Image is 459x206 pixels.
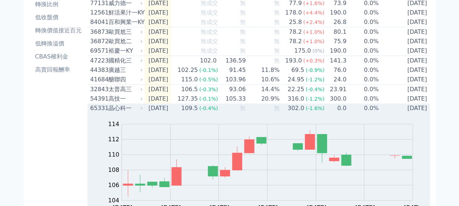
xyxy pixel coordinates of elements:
td: [DATE] [144,17,171,27]
li: CBAS權利金 [32,52,85,61]
div: 22.25 [286,85,306,94]
td: 0.0% [347,75,379,85]
td: 0.0 [325,104,347,113]
td: 0.0% [347,17,379,27]
div: 115.0 [180,75,199,84]
a: 低轉換溢價 [32,38,85,49]
span: (-0.5%) [199,77,218,82]
tspan: 104 [108,197,119,204]
span: 無 [274,19,280,25]
div: 25.8 [287,18,303,27]
td: 14.4% [246,85,280,94]
span: 無成交 [201,28,218,35]
td: [DATE] [379,27,430,37]
div: 106.5 [180,85,199,94]
span: 無 [240,105,246,112]
td: 75.9 [325,37,347,46]
span: 無 [274,28,280,35]
li: 轉換價值接近百元 [32,26,85,35]
td: [DATE] [144,94,171,104]
tspan: 112 [108,136,119,143]
span: 無 [274,105,280,112]
div: 102.0 [198,56,218,65]
span: 無 [240,38,246,45]
span: (-0.4%) [306,86,324,92]
div: 國精化三 [108,56,142,65]
td: 24.0 [325,75,347,85]
div: 41684 [90,75,107,84]
td: [DATE] [379,85,430,94]
div: 百和興業一KY [108,18,142,27]
span: 無 [240,47,246,54]
td: 0.0% [347,27,379,37]
td: 23.91 [325,85,347,94]
div: 高技一 [108,94,142,103]
span: (+1.6%) [303,0,324,6]
span: (+1.0%) [303,39,324,44]
td: 136.59 [218,56,246,66]
td: 91.45 [218,65,246,75]
div: 109.5 [180,104,199,113]
a: 低收盤價 [32,12,85,23]
span: (-0.3%) [199,86,218,92]
span: 無 [240,19,246,25]
td: [DATE] [379,56,430,66]
span: 無成交 [201,19,218,25]
div: 102.25 [176,66,199,74]
tspan: 114 [108,121,119,128]
td: 10.6% [246,75,280,85]
span: (-0.1%) [199,96,218,102]
div: 廣越三 [108,66,142,74]
td: 0.0% [347,104,379,113]
span: (-1.2%) [306,96,324,102]
td: [DATE] [144,75,171,85]
span: 無 [274,57,280,64]
span: (-0.9%) [306,67,324,73]
div: 36873 [90,28,107,36]
div: 84041 [90,18,107,27]
td: 26.8 [325,17,347,27]
div: 78.2 [287,28,303,36]
span: (-1.2%) [306,77,324,82]
div: 178.0 [284,8,303,17]
td: 0.0% [347,37,379,46]
div: 54391 [90,94,107,103]
span: 無成交 [201,9,218,16]
td: 80.1 [325,27,347,37]
div: 65331 [90,104,107,113]
tspan: 110 [108,151,119,158]
span: (-0.1%) [199,67,218,73]
div: 歐買尬三 [108,28,142,36]
td: [DATE] [144,65,171,75]
div: 44383 [90,66,107,74]
td: [DATE] [144,85,171,94]
td: 105.33 [218,94,246,104]
td: [DATE] [144,8,171,17]
div: 12561 [90,8,107,17]
li: 低轉換溢價 [32,39,85,48]
td: 76.0 [325,65,347,75]
li: 低收盤價 [32,13,85,22]
div: 24.95 [286,75,306,84]
span: 無成交 [201,47,218,54]
td: 103.96 [218,75,246,85]
td: 93.06 [218,85,246,94]
span: 無 [240,28,246,35]
div: 太普高三 [108,85,142,94]
span: (0%) [312,48,324,54]
td: [DATE] [144,46,171,56]
div: 晶心科一 [108,104,142,113]
span: 無 [274,9,280,16]
div: 醣聯四 [108,75,142,84]
div: 78.2 [287,37,303,46]
span: 無 [274,47,280,54]
div: 175.0 [293,47,312,55]
td: [DATE] [144,56,171,66]
td: [DATE] [379,65,430,75]
a: 轉換價值接近百元 [32,25,85,36]
td: [DATE] [379,46,430,56]
div: 36872 [90,37,107,46]
td: [DATE] [379,8,430,17]
td: [DATE] [144,104,171,113]
td: [DATE] [144,37,171,46]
